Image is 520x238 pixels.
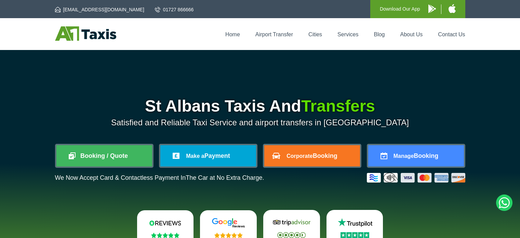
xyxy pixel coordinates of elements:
[341,232,369,238] img: Stars
[186,174,264,181] span: The Car at No Extra Charge.
[368,145,464,166] a: ManageBooking
[55,98,465,114] h1: St Albans Taxis And
[160,145,256,166] a: Make aPayment
[208,218,249,228] img: Google
[145,218,186,228] img: Reviews.io
[55,6,144,13] a: [EMAIL_ADDRESS][DOMAIN_NAME]
[438,32,465,37] a: Contact Us
[374,32,385,37] a: Blog
[334,217,375,228] img: Trustpilot
[337,32,358,37] a: Services
[400,32,423,37] a: About Us
[255,32,293,37] a: Airport Transfer
[308,32,322,37] a: Cities
[155,6,194,13] a: 01727 866666
[151,233,179,238] img: Stars
[186,153,204,159] span: Make a
[380,5,420,13] p: Download Our App
[55,118,465,127] p: Satisfied and Reliable Taxi Service and airport transfers in [GEOGRAPHIC_DATA]
[55,174,264,181] p: We Now Accept Card & Contactless Payment In
[225,32,240,37] a: Home
[264,145,360,166] a: CorporateBooking
[286,153,312,159] span: Corporate
[367,173,465,183] img: Credit And Debit Cards
[277,232,306,238] img: Stars
[449,4,456,13] img: A1 Taxis iPhone App
[271,217,312,228] img: Tripadvisor
[214,233,243,238] img: Stars
[56,145,152,166] a: Booking / Quote
[428,4,436,13] img: A1 Taxis Android App
[301,97,375,115] span: Transfers
[394,153,414,159] span: Manage
[55,26,116,41] img: A1 Taxis St Albans LTD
